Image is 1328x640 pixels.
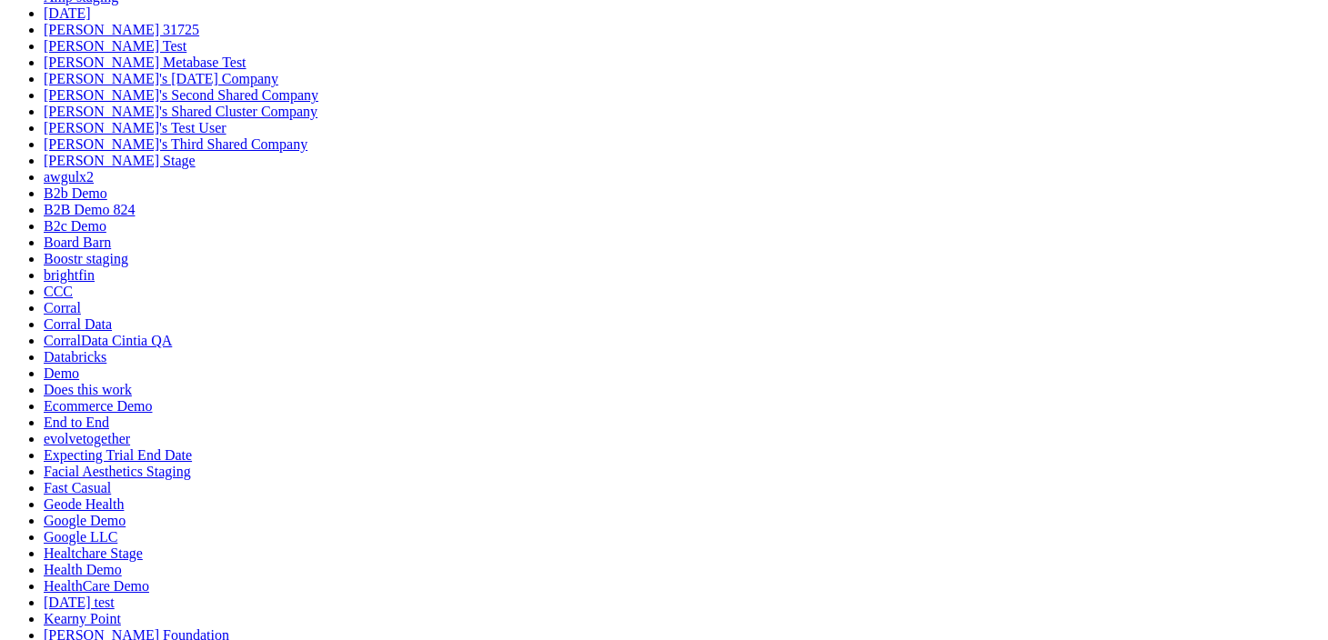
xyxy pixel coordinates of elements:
[44,251,128,266] a: Boostr staging
[44,104,317,119] a: [PERSON_NAME]'s Shared Cluster Company
[44,300,81,315] a: Corral
[44,316,112,332] a: Corral Data
[44,120,226,135] a: [PERSON_NAME]'s Test User
[44,22,199,37] a: [PERSON_NAME] 31725
[44,545,143,561] a: Healtchare Stage
[44,431,130,446] a: evolvetogether
[44,136,307,152] a: [PERSON_NAME]'s Third Shared Company
[44,578,149,594] a: HealthCare Demo
[44,218,106,234] a: B2c Demo
[44,365,79,381] a: Demo
[44,284,73,299] a: CCC
[44,87,318,103] a: [PERSON_NAME]'s Second Shared Company
[44,267,95,283] a: brightfin
[44,382,132,397] a: Does this work
[44,464,191,479] a: Facial Aesthetics Staging
[44,333,172,348] a: CorralData Cintia QA
[44,71,278,86] a: [PERSON_NAME]'s [DATE] Company
[44,496,124,512] a: Geode Health
[44,349,106,365] a: Databricks
[44,480,111,495] a: Fast Casual
[44,202,135,217] a: B2B Demo 824
[44,447,192,463] a: Expecting Trial End Date
[44,513,126,528] a: Google Demo
[44,398,153,414] a: Ecommerce Demo
[44,55,246,70] a: [PERSON_NAME] Metabase Test
[44,595,115,610] a: [DATE] test
[44,169,94,185] a: awgulx2
[44,5,91,21] a: [DATE]
[44,153,196,168] a: [PERSON_NAME] Stage
[44,415,109,430] a: End to End
[44,235,111,250] a: Board Barn
[44,562,122,577] a: Health Demo
[44,611,121,626] a: Kearny Point
[44,38,186,54] a: [PERSON_NAME] Test
[44,185,107,201] a: B2b Demo
[44,529,117,545] a: Google LLC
